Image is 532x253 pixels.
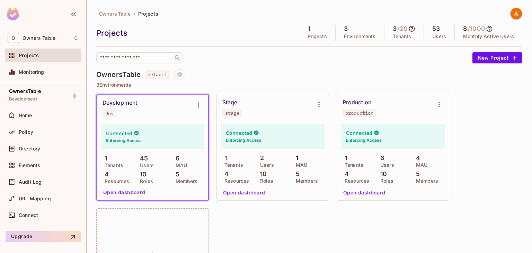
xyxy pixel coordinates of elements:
p: Environments [344,34,376,39]
p: 4 [413,155,420,162]
p: MAU [172,163,187,168]
div: stage [225,110,239,116]
h4: Connected [346,130,372,136]
div: production [345,110,373,116]
p: Members [413,178,438,184]
p: Users [377,162,394,168]
div: Production [343,99,371,106]
button: New Project [472,52,522,63]
p: Members [292,178,318,184]
span: default [145,70,170,79]
h5: 1 [308,25,310,32]
p: 4 [221,171,229,177]
span: Home [19,113,32,118]
p: Tenants [101,163,123,168]
button: Upgrade [6,231,81,242]
span: Projects [19,53,39,58]
p: 6 [172,155,179,162]
p: 1 [101,155,107,162]
p: Roles [136,178,153,184]
h6: Enforcing Access [226,137,261,143]
p: 5 [413,171,420,177]
p: 5 [172,171,179,178]
p: Roles [377,178,393,184]
div: Stage [222,99,237,106]
img: Anurag Kelkar [511,8,522,19]
p: Tenants [221,162,243,168]
p: 2 [257,155,264,162]
p: Resources [101,178,129,184]
span: URL Mapping [19,196,51,201]
p: 4 [341,171,349,177]
button: Environment settings [192,98,205,112]
button: Open dashboard [220,187,268,198]
p: 3 Environments [96,82,522,88]
p: Users [432,34,446,39]
span: Projects [138,10,158,17]
p: Users [136,163,154,168]
span: Elements [19,163,40,168]
p: Projects [308,34,327,39]
p: 1 [341,155,347,162]
p: Roles [257,178,273,184]
p: 4 [101,171,109,178]
span: Owners Table [99,10,131,17]
div: Projects [96,28,296,38]
p: Users [257,162,274,168]
p: Monthly Active Users [463,34,514,39]
button: Environment settings [312,98,326,112]
button: Open dashboard [100,187,148,198]
h4: Connected [106,130,132,137]
h5: 8 [463,25,467,32]
p: 10 [136,171,147,178]
span: Project settings [174,72,185,79]
li: / [134,10,135,17]
span: OwnersTable [9,88,41,94]
span: Audit Log [19,179,42,185]
p: Resources [341,178,369,184]
h6: Enforcing Access [346,137,382,143]
h5: / 20 [397,25,408,32]
span: O [8,33,19,43]
p: 6 [377,155,384,162]
h5: / 1000 [468,25,485,32]
h6: Enforcing Access [106,138,142,144]
img: SReyMgAAAABJRU5ErkJggg== [7,8,19,20]
p: 1 [292,155,298,162]
span: Development [9,96,37,102]
p: Tenants [341,162,363,168]
h4: OwnersTable [96,70,141,79]
span: Monitoring [19,69,44,75]
p: 45 [136,155,148,162]
div: dev [105,111,114,116]
p: Resources [221,178,249,184]
p: 5 [292,171,300,177]
h5: 3 [393,25,397,32]
span: Connect [19,212,38,218]
span: Directory [19,146,40,151]
p: Tenants [393,34,411,39]
button: Environment settings [432,98,446,112]
h5: 53 [432,25,440,32]
p: MAU [413,162,427,168]
div: Development [103,99,137,106]
span: Policy [19,129,33,135]
p: Members [172,178,198,184]
p: MAU [292,162,307,168]
p: 10 [377,171,387,177]
button: Open dashboard [340,187,388,198]
span: Workspace: Owners Table [23,35,55,41]
h4: Connected [226,130,252,136]
p: 10 [257,171,267,177]
p: 1 [221,155,227,162]
h5: 3 [344,25,348,32]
